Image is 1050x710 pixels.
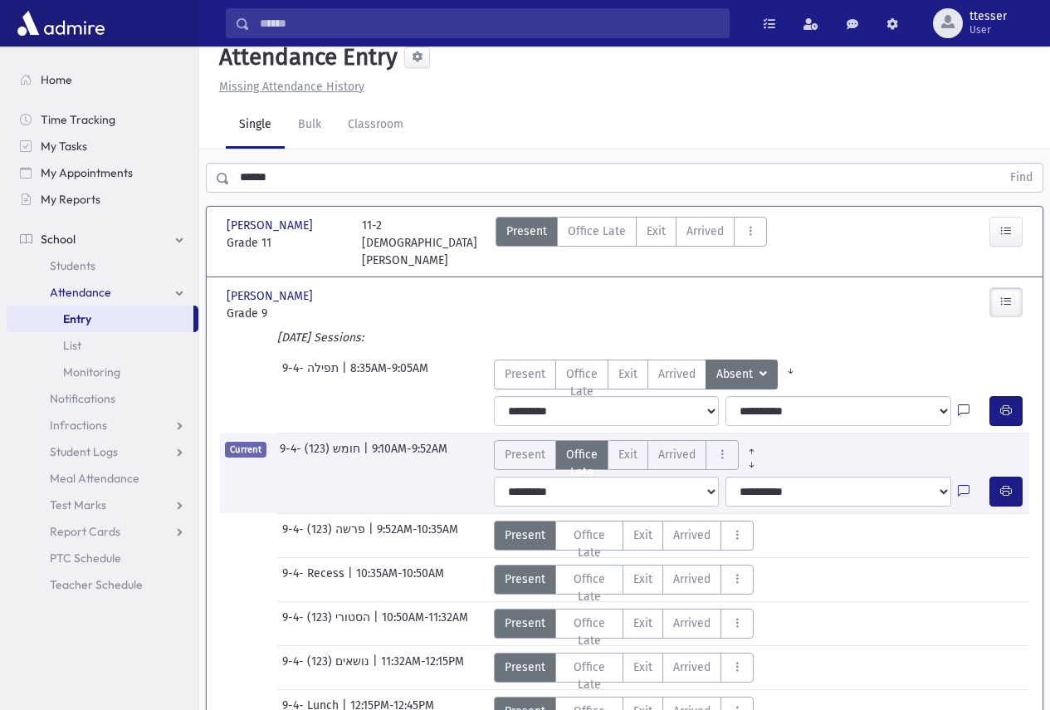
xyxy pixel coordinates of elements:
[277,331,364,345] i: [DATE] Sessions:
[7,385,198,412] a: Notifications
[227,305,345,322] span: Grade 9
[342,360,350,389] span: |
[282,609,374,639] span: 9-4- הסטורי (123)
[13,7,109,40] img: AdmirePro
[50,285,111,300] span: Attendance
[7,465,198,492] a: Meal Attendance
[505,526,545,544] span: Present
[494,653,755,683] div: AttTypes
[227,234,345,252] span: Grade 11
[7,133,198,159] a: My Tasks
[566,365,598,400] span: Office Late
[41,112,115,127] span: Time Tracking
[212,43,398,71] h5: Attendance Entry
[505,446,545,463] span: Present
[50,418,107,433] span: Infractions
[494,360,803,389] div: AttTypes
[505,570,545,588] span: Present
[647,223,666,240] span: Exit
[506,223,547,240] span: Present
[505,615,545,632] span: Present
[7,252,198,279] a: Students
[7,106,198,133] a: Time Tracking
[362,217,481,269] div: 11-2 [DEMOGRAPHIC_DATA] [PERSON_NAME]
[7,159,198,186] a: My Appointments
[373,653,381,683] span: |
[227,287,316,305] span: [PERSON_NAME]
[377,521,458,551] span: 9:52AM-10:35AM
[505,365,545,383] span: Present
[282,521,369,551] span: 9-4- פרשה (123)
[335,102,417,149] a: Classroom
[364,440,372,470] span: |
[50,391,115,406] span: Notifications
[7,412,198,438] a: Infractions
[381,653,464,683] span: 11:32AM-12:15PM
[50,471,139,486] span: Meal Attendance
[50,524,120,539] span: Report Cards
[618,446,637,463] span: Exit
[7,545,198,571] a: PTC Schedule
[566,615,613,649] span: Office Late
[280,440,364,470] span: 9-4- חומש (123)
[7,306,193,332] a: Entry
[41,232,76,247] span: School
[494,609,755,639] div: AttTypes
[505,659,545,676] span: Present
[369,521,377,551] span: |
[50,444,118,459] span: Student Logs
[282,565,348,595] span: 9-4- Recess
[372,440,447,470] span: 9:10AM-9:52AM
[566,659,613,693] span: Office Late
[673,615,711,632] span: Arrived
[7,438,198,465] a: Student Logs
[494,521,755,551] div: AttTypes
[285,102,335,149] a: Bulk
[382,609,468,639] span: 10:50AM-11:32AM
[633,659,652,676] span: Exit
[227,217,316,234] span: [PERSON_NAME]
[63,338,81,353] span: List
[250,8,729,38] input: Search
[219,80,364,94] u: Missing Attendance History
[566,446,598,481] span: Office Late
[7,226,198,252] a: School
[7,332,198,359] a: List
[212,80,364,94] a: Missing Attendance History
[618,365,637,383] span: Exit
[686,223,724,240] span: Arrived
[50,577,143,592] span: Teacher Schedule
[7,186,198,213] a: My Reports
[496,217,767,269] div: AttTypes
[374,609,382,639] span: |
[41,192,100,207] span: My Reports
[658,365,696,383] span: Arrived
[282,360,342,389] span: 9-4- תפילה
[41,139,87,154] span: My Tasks
[63,311,91,326] span: Entry
[716,365,756,384] span: Absent
[969,10,1007,23] span: ttesser
[226,102,285,149] a: Single
[63,365,120,379] span: Monitoring
[50,497,106,512] span: Test Marks
[566,526,613,561] span: Office Late
[7,518,198,545] a: Report Cards
[673,659,711,676] span: Arrived
[1000,164,1043,192] button: Find
[673,570,711,588] span: Arrived
[7,359,198,385] a: Monitoring
[673,526,711,544] span: Arrived
[566,570,613,605] span: Office Late
[7,492,198,518] a: Test Marks
[633,526,652,544] span: Exit
[7,66,198,93] a: Home
[568,223,626,240] span: Office Late
[350,360,428,389] span: 8:35AM-9:05AM
[494,565,755,595] div: AttTypes
[7,571,198,598] a: Teacher Schedule
[41,72,72,87] span: Home
[633,570,652,588] span: Exit
[348,565,356,595] span: |
[50,258,95,273] span: Students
